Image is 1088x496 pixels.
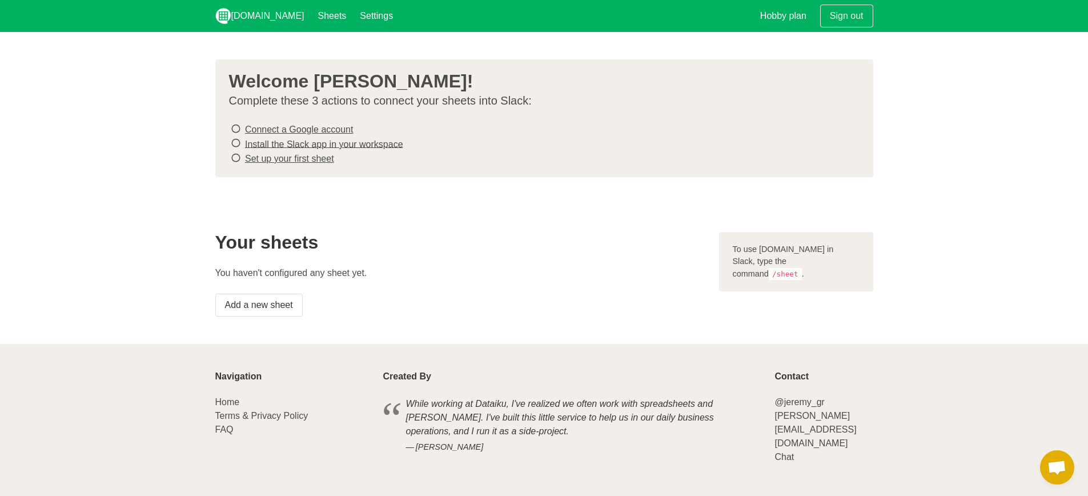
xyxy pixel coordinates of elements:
a: Terms & Privacy Policy [215,411,308,421]
h2: Your sheets [215,232,705,253]
p: Complete these 3 actions to connect your sheets into Slack: [229,94,850,108]
a: Add a new sheet [215,294,303,317]
a: @jeremy_gr [774,397,824,407]
a: Chat [774,452,794,462]
a: Install the Slack app in your workspace [245,139,403,149]
a: Home [215,397,240,407]
a: Set up your first sheet [245,154,334,163]
p: Contact [774,371,873,382]
img: logo_v2_white.png [215,8,231,24]
a: Sign out [820,5,873,27]
p: You haven't configured any sheet yet. [215,266,705,280]
cite: [PERSON_NAME] [406,441,738,454]
div: To use [DOMAIN_NAME] in Slack, type the command . [719,232,873,292]
a: FAQ [215,425,234,434]
blockquote: While working at Dataiku, I've realized we often work with spreadsheets and [PERSON_NAME]. I've b... [383,395,761,455]
code: /sheet [769,268,802,280]
h3: Welcome [PERSON_NAME]! [229,71,850,91]
a: Connect a Google account [245,125,353,134]
a: [PERSON_NAME][EMAIL_ADDRESS][DOMAIN_NAME] [774,411,856,448]
p: Created By [383,371,761,382]
p: Navigation [215,371,370,382]
div: Open chat [1040,450,1074,485]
